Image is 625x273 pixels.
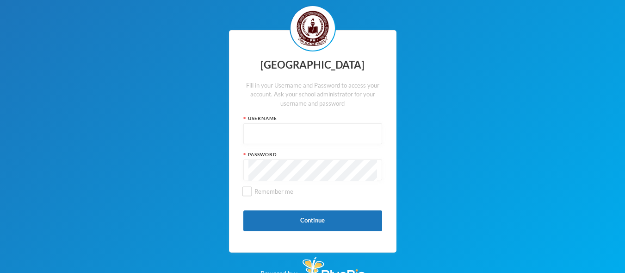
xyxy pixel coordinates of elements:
[243,56,382,74] div: [GEOGRAPHIC_DATA]
[243,151,382,158] div: Password
[243,81,382,108] div: Fill in your Username and Password to access your account. Ask your school administrator for your...
[243,115,382,122] div: Username
[243,210,382,231] button: Continue
[251,188,297,195] span: Remember me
